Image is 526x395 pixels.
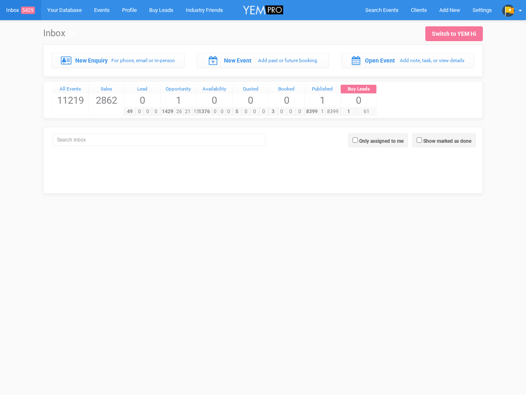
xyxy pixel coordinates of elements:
h1: Inbox [43,28,75,38]
label: New Event [224,56,251,65]
span: 0 [259,108,268,116]
span: 1 [305,93,341,107]
a: Open Event Add note, task, or view details [341,53,474,68]
span: 0 [277,108,287,116]
span: 1 [340,108,357,116]
span: 0 [241,108,251,116]
span: 1376 [196,108,212,116]
a: Quoted [233,85,268,94]
span: 0 [212,108,219,116]
span: 8399 [305,108,320,116]
span: 0 [233,93,268,107]
span: 0 [295,108,305,116]
span: 0 [250,108,260,116]
span: 5429 [21,7,35,14]
span: 1 [161,93,196,107]
label: Show marked as done [423,137,471,145]
label: Open Event [365,56,395,65]
span: 0 [225,108,232,116]
span: 26 [175,108,184,116]
span: 5 [232,108,242,116]
span: Search Events [365,7,399,13]
span: 0 [135,108,144,116]
a: Buy Leads [341,85,376,94]
span: 61 [357,108,376,116]
a: Sales [89,85,125,94]
span: 0 [269,93,305,107]
img: profile.png [502,5,514,17]
a: New Event Add past or future booking [197,53,330,68]
span: 0 [218,108,225,116]
span: 8399 [325,108,340,116]
small: For phone, email or in-person [111,58,175,63]
a: All Events [53,85,88,94]
small: Add past or future booking [258,58,317,63]
span: 11219 [53,93,88,107]
span: Clients [411,7,427,13]
a: New Enquiry For phone, email or in-person [52,53,185,68]
div: Switch to YEM Hi [432,30,476,38]
small: Add note, task, or view details [400,58,464,63]
a: Booked [269,85,305,94]
span: 0 [152,108,160,116]
span: 0 [341,93,376,107]
span: 1 [319,108,325,116]
span: 0 [197,93,233,107]
span: Add New [439,7,460,13]
span: 15 [192,108,201,116]
span: 0 [143,108,152,116]
span: 2862 [89,93,125,107]
a: Lead [125,85,160,94]
span: 3 [268,108,278,116]
span: 1429 [160,108,175,116]
span: 49 [124,108,136,116]
span: 21 [183,108,192,116]
span: 0 [125,93,160,107]
a: Opportunity [161,85,196,94]
a: Availability [197,85,233,94]
span: 0 [286,108,295,116]
input: Search Inbox [53,134,265,146]
a: Published [305,85,341,94]
a: Switch to YEM Hi [425,26,483,41]
label: Only assigned to me [359,137,404,145]
label: New Enquiry [75,56,108,65]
